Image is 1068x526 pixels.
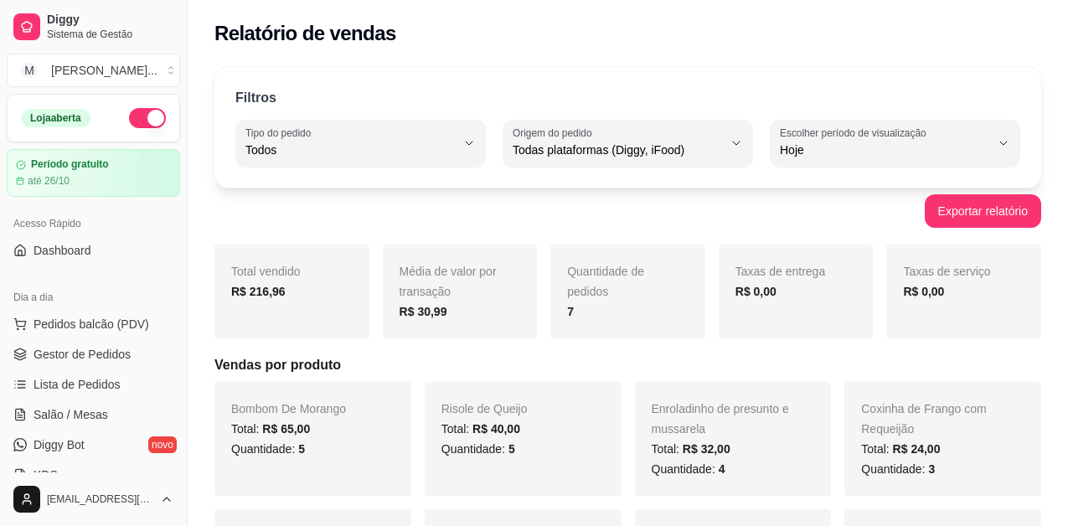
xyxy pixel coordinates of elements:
[34,467,58,483] span: KDS
[34,316,149,333] span: Pedidos balcão (PDV)
[47,28,173,41] span: Sistema de Gestão
[129,108,166,128] button: Alterar Status
[735,265,825,278] span: Taxas de entrega
[652,462,725,476] span: Quantidade:
[34,242,91,259] span: Dashboard
[719,462,725,476] span: 4
[245,126,317,140] label: Tipo do pedido
[780,142,990,158] span: Hoje
[235,88,276,108] p: Filtros
[34,406,108,423] span: Salão / Mesas
[780,126,931,140] label: Escolher período de visualização
[245,142,456,158] span: Todos
[7,341,180,368] a: Gestor de Pedidos
[34,376,121,393] span: Lista de Pedidos
[231,422,310,436] span: Total:
[652,442,730,456] span: Total:
[735,285,776,298] strong: R$ 0,00
[513,126,597,140] label: Origem do pedido
[861,462,935,476] span: Quantidade:
[683,442,730,456] span: R$ 32,00
[7,284,180,311] div: Dia a dia
[262,422,310,436] span: R$ 65,00
[7,7,180,47] a: DiggySistema de Gestão
[400,265,497,298] span: Média de valor por transação
[7,149,180,197] a: Período gratuitoaté 26/10
[231,285,286,298] strong: R$ 216,96
[861,402,986,436] span: Coxinha de Frango com Requeijão
[400,305,447,318] strong: R$ 30,99
[770,120,1020,167] button: Escolher período de visualizaçãoHoje
[441,422,520,436] span: Total:
[31,158,109,171] article: Período gratuito
[231,402,346,415] span: Bombom De Morango
[928,462,935,476] span: 3
[503,120,753,167] button: Origem do pedidoTodas plataformas (Diggy, iFood)
[214,355,1041,375] h5: Vendas por produto
[298,442,305,456] span: 5
[903,285,944,298] strong: R$ 0,00
[7,237,180,264] a: Dashboard
[567,265,644,298] span: Quantidade de pedidos
[903,265,990,278] span: Taxas de serviço
[34,436,85,453] span: Diggy Bot
[7,54,180,87] button: Select a team
[513,142,723,158] span: Todas plataformas (Diggy, iFood)
[567,305,574,318] strong: 7
[231,265,301,278] span: Total vendido
[861,442,940,456] span: Total:
[925,194,1041,228] button: Exportar relatório
[231,442,305,456] span: Quantidade:
[7,210,180,237] div: Acesso Rápido
[7,479,180,519] button: [EMAIL_ADDRESS][DOMAIN_NAME]
[7,401,180,428] a: Salão / Mesas
[7,371,180,398] a: Lista de Pedidos
[47,13,173,28] span: Diggy
[441,402,528,415] span: Risole de Queijo
[47,492,153,506] span: [EMAIL_ADDRESS][DOMAIN_NAME]
[34,346,131,363] span: Gestor de Pedidos
[652,402,789,436] span: Enroladinho de presunto e mussarela
[51,62,157,79] div: [PERSON_NAME] ...
[235,120,486,167] button: Tipo do pedidoTodos
[441,442,515,456] span: Quantidade:
[214,20,396,47] h2: Relatório de vendas
[28,174,70,188] article: até 26/10
[893,442,941,456] span: R$ 24,00
[7,462,180,488] a: KDS
[21,109,90,127] div: Loja aberta
[7,431,180,458] a: Diggy Botnovo
[472,422,520,436] span: R$ 40,00
[508,442,515,456] span: 5
[21,62,38,79] span: M
[7,311,180,338] button: Pedidos balcão (PDV)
